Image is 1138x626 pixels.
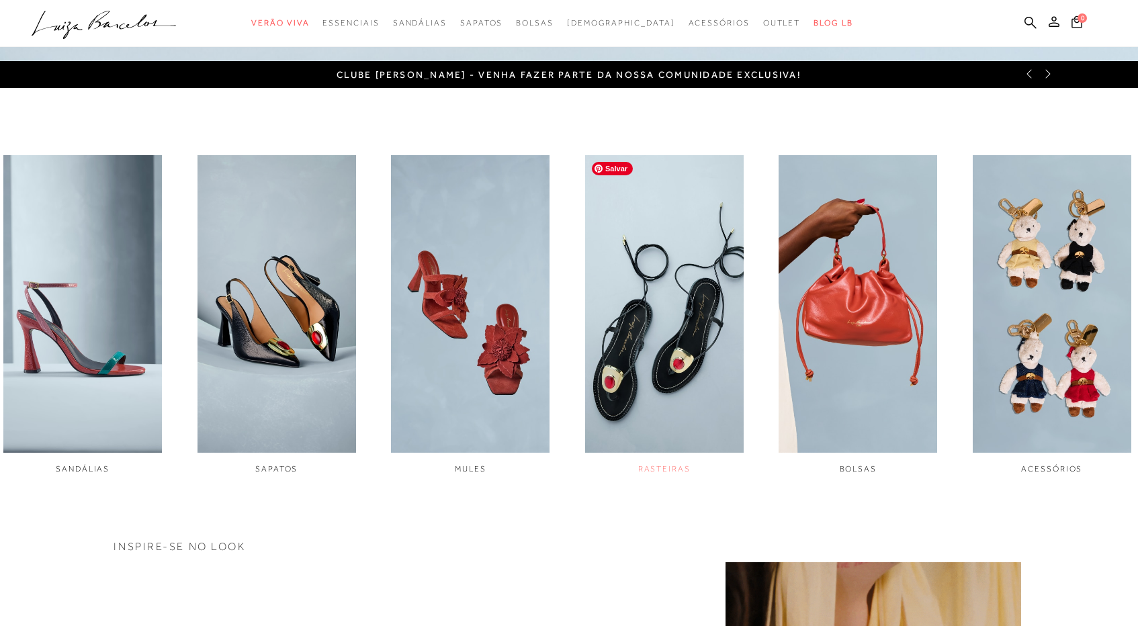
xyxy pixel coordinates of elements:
img: imagem do link [391,155,550,453]
span: BLOG LB [814,18,852,28]
a: noSubCategoriesText [460,11,502,36]
img: imagem do link [198,155,356,453]
span: BOLSAS [840,464,877,474]
a: imagem do link RASTEIRAS [585,155,744,474]
a: BLOG LB [814,11,852,36]
span: Verão Viva [251,18,309,28]
a: noSubCategoriesText [322,11,379,36]
span: Acessórios [689,18,750,28]
span: ACESSÓRIOS [1021,464,1082,474]
span: Outlet [763,18,801,28]
div: 4 / 6 [585,155,744,474]
button: 0 [1067,15,1086,33]
div: 1 / 6 [3,155,162,474]
img: imagem do link [973,155,1131,453]
a: noSubCategoriesText [393,11,447,36]
a: noSubCategoriesText [251,11,309,36]
img: imagem do link [585,155,744,453]
span: Bolsas [516,18,554,28]
a: CLUBE [PERSON_NAME] - Venha fazer parte da nossa comunidade exclusiva! [337,69,801,80]
a: imagem do link SAPATOS [198,155,356,474]
div: 3 / 6 [391,155,550,474]
span: SANDÁLIAS [56,464,110,474]
span: Sapatos [460,18,502,28]
span: MULES [455,464,486,474]
span: 0 [1078,13,1087,23]
a: noSubCategoriesText [689,11,750,36]
span: [DEMOGRAPHIC_DATA] [567,18,675,28]
span: Essenciais [322,18,379,28]
span: Salvar [592,162,633,175]
a: noSubCategoriesText [567,11,675,36]
div: 6 / 6 [973,155,1131,474]
span: Sandálias [393,18,447,28]
a: imagem do link BOLSAS [779,155,937,474]
span: SAPATOS [255,464,298,474]
a: imagem do link ACESSÓRIOS [973,155,1131,474]
h3: INSPIRE-SE NO LOOK [114,541,1024,552]
span: RASTEIRAS [638,464,691,474]
a: imagem do link SANDÁLIAS [3,155,162,474]
div: 2 / 6 [198,155,356,474]
img: imagem do link [779,155,937,453]
a: imagem do link MULES [391,155,550,474]
a: noSubCategoriesText [516,11,554,36]
img: imagem do link [3,155,162,453]
a: noSubCategoriesText [763,11,801,36]
div: 5 / 6 [779,155,937,474]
